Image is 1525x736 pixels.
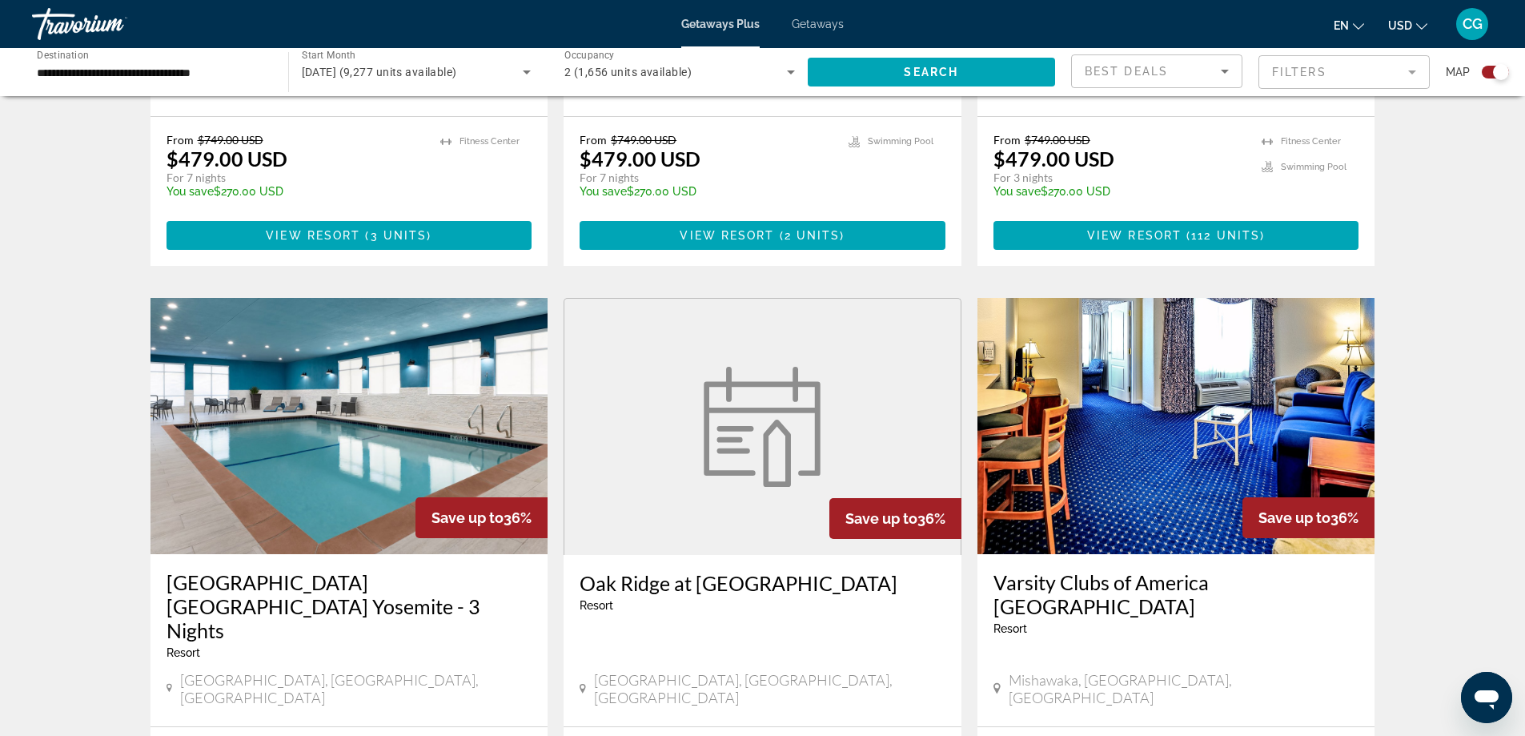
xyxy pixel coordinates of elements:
[993,570,1359,618] a: Varsity Clubs of America [GEOGRAPHIC_DATA]
[32,3,192,45] a: Travorium
[1191,229,1260,242] span: 112 units
[580,599,613,612] span: Resort
[167,185,214,198] span: You save
[868,136,933,147] span: Swimming Pool
[167,185,425,198] p: $270.00 USD
[977,298,1375,554] img: DP24I01X.jpg
[680,229,774,242] span: View Resort
[198,133,263,147] span: $749.00 USD
[792,18,844,30] a: Getaways
[460,136,520,147] span: Fitness Center
[564,66,692,78] span: 2 (1,656 units available)
[1463,16,1483,32] span: CG
[993,133,1021,147] span: From
[167,570,532,642] a: [GEOGRAPHIC_DATA] [GEOGRAPHIC_DATA] Yosemite - 3 Nights
[1258,509,1330,526] span: Save up to
[808,58,1056,86] button: Search
[167,221,532,250] button: View Resort(3 units)
[371,229,427,242] span: 3 units
[167,646,200,659] span: Resort
[1025,133,1090,147] span: $749.00 USD
[580,185,627,198] span: You save
[1085,62,1229,81] mat-select: Sort by
[580,221,945,250] button: View Resort(2 units)
[1446,61,1470,83] span: Map
[1182,229,1265,242] span: ( )
[1334,19,1349,32] span: en
[1388,14,1427,37] button: Change currency
[580,171,833,185] p: For 7 nights
[580,185,833,198] p: $270.00 USD
[993,171,1246,185] p: For 3 nights
[564,50,615,61] span: Occupancy
[993,185,1041,198] span: You save
[37,49,89,60] span: Destination
[1451,7,1493,41] button: User Menu
[302,66,457,78] span: [DATE] (9,277 units available)
[1087,229,1182,242] span: View Resort
[167,147,287,171] p: $479.00 USD
[993,147,1114,171] p: $479.00 USD
[1009,671,1358,706] span: Mishawaka, [GEOGRAPHIC_DATA], [GEOGRAPHIC_DATA]
[580,571,945,595] a: Oak Ridge at [GEOGRAPHIC_DATA]
[150,298,548,554] img: RX42O01X.jpg
[580,147,700,171] p: $479.00 USD
[829,498,961,539] div: 36%
[594,671,945,706] span: [GEOGRAPHIC_DATA], [GEOGRAPHIC_DATA], [GEOGRAPHIC_DATA]
[1085,65,1168,78] span: Best Deals
[1281,136,1341,147] span: Fitness Center
[904,66,958,78] span: Search
[681,18,760,30] a: Getaways Plus
[266,229,360,242] span: View Resort
[1258,54,1430,90] button: Filter
[993,622,1027,635] span: Resort
[785,229,841,242] span: 2 units
[845,510,917,527] span: Save up to
[180,671,532,706] span: [GEOGRAPHIC_DATA], [GEOGRAPHIC_DATA], [GEOGRAPHIC_DATA]
[167,171,425,185] p: For 7 nights
[775,229,845,242] span: ( )
[431,509,504,526] span: Save up to
[993,221,1359,250] button: View Resort(112 units)
[167,133,194,147] span: From
[1461,672,1512,723] iframe: Button to launch messaging window
[1281,162,1346,172] span: Swimming Pool
[302,50,355,61] span: Start Month
[694,367,830,487] img: week.svg
[611,133,676,147] span: $749.00 USD
[993,185,1246,198] p: $270.00 USD
[1388,19,1412,32] span: USD
[415,497,548,538] div: 36%
[360,229,431,242] span: ( )
[580,133,607,147] span: From
[1242,497,1375,538] div: 36%
[1334,14,1364,37] button: Change language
